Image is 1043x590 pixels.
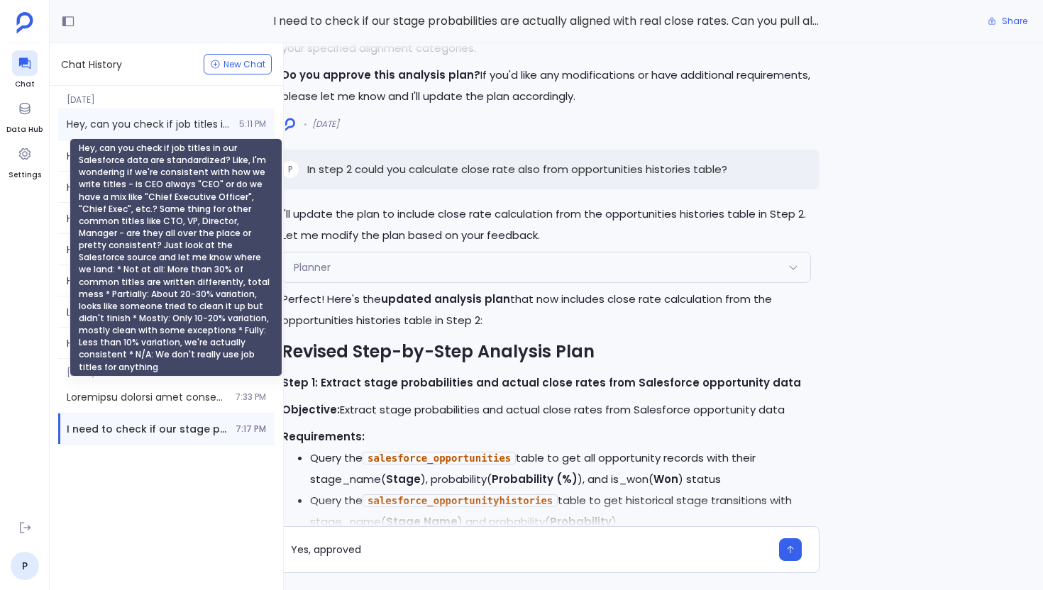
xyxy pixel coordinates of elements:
[16,12,33,33] img: petavue logo
[363,494,558,507] code: salesforce_opportunityhistories
[67,117,231,131] span: Hey, can you check if job titles in our Salesforce data are standardized? Like, I'm wondering if ...
[282,289,811,331] p: Perfect! Here's the that now includes close rate calculation from the opportunities histories tab...
[6,124,43,135] span: Data Hub
[282,399,811,421] p: Extract stage probabilities and actual close rates from Salesforce opportunity data
[310,490,811,533] li: Query the table to get historical stage transitions with stage_name( ) and probability( )
[291,542,771,557] textarea: Yes, approved
[979,11,1036,31] button: Share
[236,391,266,403] span: 7:33 PM
[67,422,227,436] span: I need to check if our stage probabilities are actually aligned with real close rates. Can you pu...
[288,164,292,175] span: P
[204,54,272,74] button: New Chat
[67,390,227,404] span: Transform monthly lead source data into month-over-month growth analysis with percentage changes ...
[236,423,266,435] span: 7:17 PM
[282,402,340,417] strong: Objective:
[492,472,578,486] strong: Probability (%)
[12,79,38,90] span: Chat
[282,65,811,107] p: If you'd like any modifications or have additional requirements, please let me know and I'll upda...
[310,447,811,490] li: Query the table to get all opportunity records with their stage_name( ), probability( ), and is_w...
[386,472,421,486] strong: Stage
[239,118,266,130] span: 5:11 PM
[9,141,41,181] a: Settings
[307,161,727,178] p: In step 2 could you calculate close rate also from opportunities histories table?
[70,138,282,377] div: Hey, can you check if job titles in our Salesforce data are standardized? Like, I'm wondering if ...
[223,60,265,69] span: New Chat
[6,96,43,135] a: Data Hub
[58,86,275,106] span: [DATE]
[282,340,595,363] strong: Revised Step-by-Step Analysis Plan
[312,118,339,130] span: [DATE]
[282,375,801,390] strong: Step 1: Extract stage probabilities and actual close rates from Salesforce opportunity data
[58,359,275,379] span: [DATE]
[11,552,39,580] a: P
[282,429,365,444] strong: Requirements:
[61,57,122,72] span: Chat History
[285,118,295,131] img: logo
[294,260,331,274] span: Planner
[282,204,811,246] p: I'll update the plan to include close rate calculation from the opportunities histories table in ...
[9,169,41,181] span: Settings
[273,12,819,30] span: I need to check if our stage probabilities are actually aligned with real close rates. Can you pu...
[12,50,38,90] a: Chat
[1002,16,1027,27] span: Share
[282,67,480,82] strong: Do you approve this analysis plan?
[653,472,678,486] strong: Won
[381,291,510,306] strong: updated analysis plan
[363,452,516,464] code: salesforce_opportunities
